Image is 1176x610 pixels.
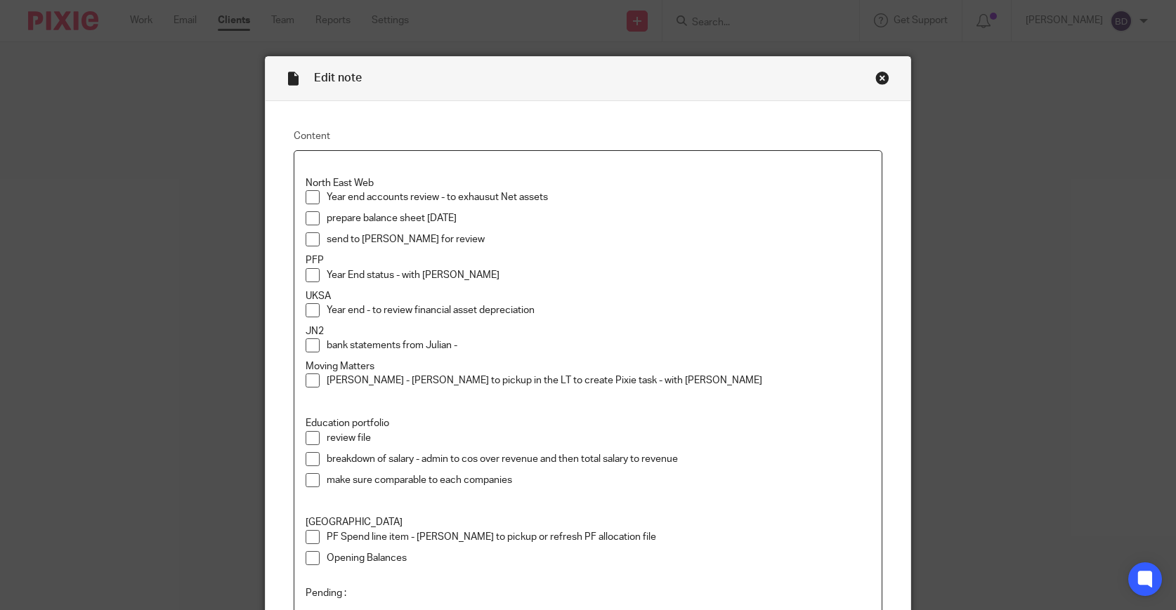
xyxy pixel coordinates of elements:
[306,289,871,303] p: UKSA
[327,303,871,317] p: Year end - to review financial asset depreciation
[327,473,871,487] p: make sure comparable to each companies
[327,211,871,225] p: prepare balance sheet [DATE]
[294,129,883,143] label: Content
[306,359,871,373] p: Moving Matters
[327,268,871,282] p: Year End status - with [PERSON_NAME]
[306,416,871,430] p: Education portfolio
[306,176,871,190] p: North East Web
[327,190,871,204] p: Year end accounts review - to exhausut Net assets
[306,586,871,600] p: Pending :
[306,515,871,529] p: [GEOGRAPHIC_DATA]
[306,253,871,267] p: PFP
[327,551,871,565] p: Opening Balances
[327,452,871,466] p: breakdown of salary - admin to cos over revenue and then total salary to revenue
[327,373,871,387] p: [PERSON_NAME] - [PERSON_NAME] to pickup in the LT to create Pixie task - with [PERSON_NAME]
[875,71,889,85] div: Close this dialog window
[327,338,871,352] p: bank statements from Julian -
[306,324,871,338] p: JN2
[314,72,362,84] span: Edit note
[327,530,871,544] p: PF Spend line item - [PERSON_NAME] to pickup or refresh PF allocation file
[327,431,871,445] p: review file
[327,232,871,246] p: send to [PERSON_NAME] for review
